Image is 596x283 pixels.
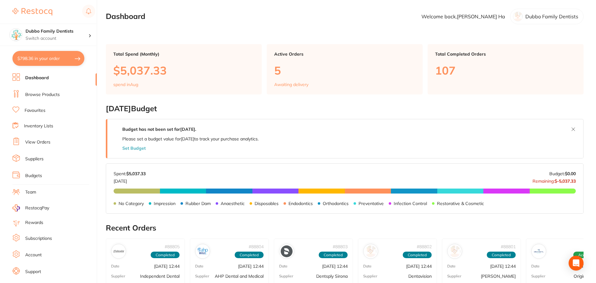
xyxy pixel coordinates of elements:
button: $798.36 in your order [12,51,84,66]
p: [DATE] 12:44 [238,264,264,269]
p: Total Completed Orders [435,52,576,57]
strong: $0.00 [565,171,576,176]
p: Supplier [279,274,293,278]
span: Completed [403,252,432,258]
a: Active Orders5Awaiting delivery [267,44,423,94]
p: # 88804 [249,244,264,249]
p: Please set a budget value for [DATE] to track your purchase analytics. [122,136,259,141]
p: [DATE] [114,176,146,184]
p: $5,037.33 [113,64,254,77]
h2: Recent Orders [106,224,584,232]
p: # 88802 [417,244,432,249]
a: RestocqPay [12,204,49,212]
p: Restorative & Cosmetic [437,201,484,206]
a: Subscriptions [25,235,52,242]
a: View Orders [25,139,50,145]
p: # 88803 [333,244,348,249]
a: Rewards [25,220,43,226]
a: Restocq Logo [12,5,52,19]
p: # 88805 [165,244,180,249]
span: Completed [151,252,180,258]
p: Anaesthetic [221,201,245,206]
h2: [DATE] Budget [106,104,584,113]
p: Orthodontics [323,201,349,206]
p: Date [111,264,120,268]
img: Independent Dental [113,245,124,257]
p: Spent: [114,171,146,176]
p: Rubber Dam [185,201,211,206]
p: Budget: [549,171,576,176]
p: Impression [154,201,176,206]
p: Remaining: [533,176,576,184]
button: Set Budget [122,146,146,151]
a: Suppliers [25,156,44,162]
p: Date [279,264,288,268]
p: Supplier [447,274,461,278]
span: Completed [319,252,348,258]
h2: Dashboard [106,12,145,21]
p: Date [363,264,372,268]
p: Date [531,264,540,268]
a: Total Spend (Monthly)$5,037.33spend inAug [106,44,262,94]
img: Restocq Logo [12,8,52,16]
strong: $-5,037.33 [555,178,576,184]
p: Supplier [363,274,377,278]
p: 5 [274,64,415,77]
p: No Category [119,201,144,206]
p: # 88801 [501,244,516,249]
p: Dubbo Family Dentists [525,14,578,19]
h4: Dubbo Family Dentists [26,28,88,34]
p: Awaiting delivery [274,82,308,87]
p: [DATE] 12:44 [490,264,516,269]
p: Disposables [255,201,279,206]
a: Budgets [25,173,42,179]
a: Team [25,189,36,195]
p: Supplier [531,274,545,278]
p: Independent Dental [140,274,180,279]
p: AHP Dental and Medical [215,274,264,279]
p: Supplier [111,274,125,278]
p: Dentsply Sirona [316,274,348,279]
a: Inventory Lists [24,123,53,129]
p: Active Orders [274,52,415,57]
strong: $5,037.33 [126,171,146,176]
span: Completed [235,252,264,258]
p: Welcome back, [PERSON_NAME] Ha [421,14,505,19]
p: Dentavision [408,274,432,279]
img: Dubbo Family Dentists [10,29,22,41]
img: AHP Dental and Medical [197,245,209,257]
span: Completed [487,252,516,258]
p: [PERSON_NAME] [481,274,516,279]
a: Browse Products [25,92,60,98]
a: Dashboard [25,75,49,81]
div: Open Intercom Messenger [569,256,584,271]
p: Date [195,264,204,268]
p: Switch account [26,35,88,42]
p: 107 [435,64,576,77]
span: RestocqPay [25,205,49,211]
p: Date [447,264,456,268]
a: Total Completed Orders107 [428,44,584,94]
img: Dentsply Sirona [281,245,293,257]
p: Preventative [359,201,384,206]
img: Adam Dental [449,245,461,257]
p: [DATE] 12:44 [154,264,180,269]
a: Account [25,252,42,258]
img: Origin Dental [533,245,545,257]
a: Favourites [25,107,45,114]
p: spend in Aug [113,82,138,87]
p: [DATE] 12:44 [406,264,432,269]
img: RestocqPay [12,204,20,212]
p: Infection Control [394,201,427,206]
img: Dentavision [365,245,377,257]
a: Support [25,269,41,275]
p: Endodontics [289,201,313,206]
p: Total Spend (Monthly) [113,52,254,57]
strong: Budget has not been set for [DATE] . [122,126,196,132]
p: [DATE] 12:44 [322,264,348,269]
p: Supplier [195,274,209,278]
